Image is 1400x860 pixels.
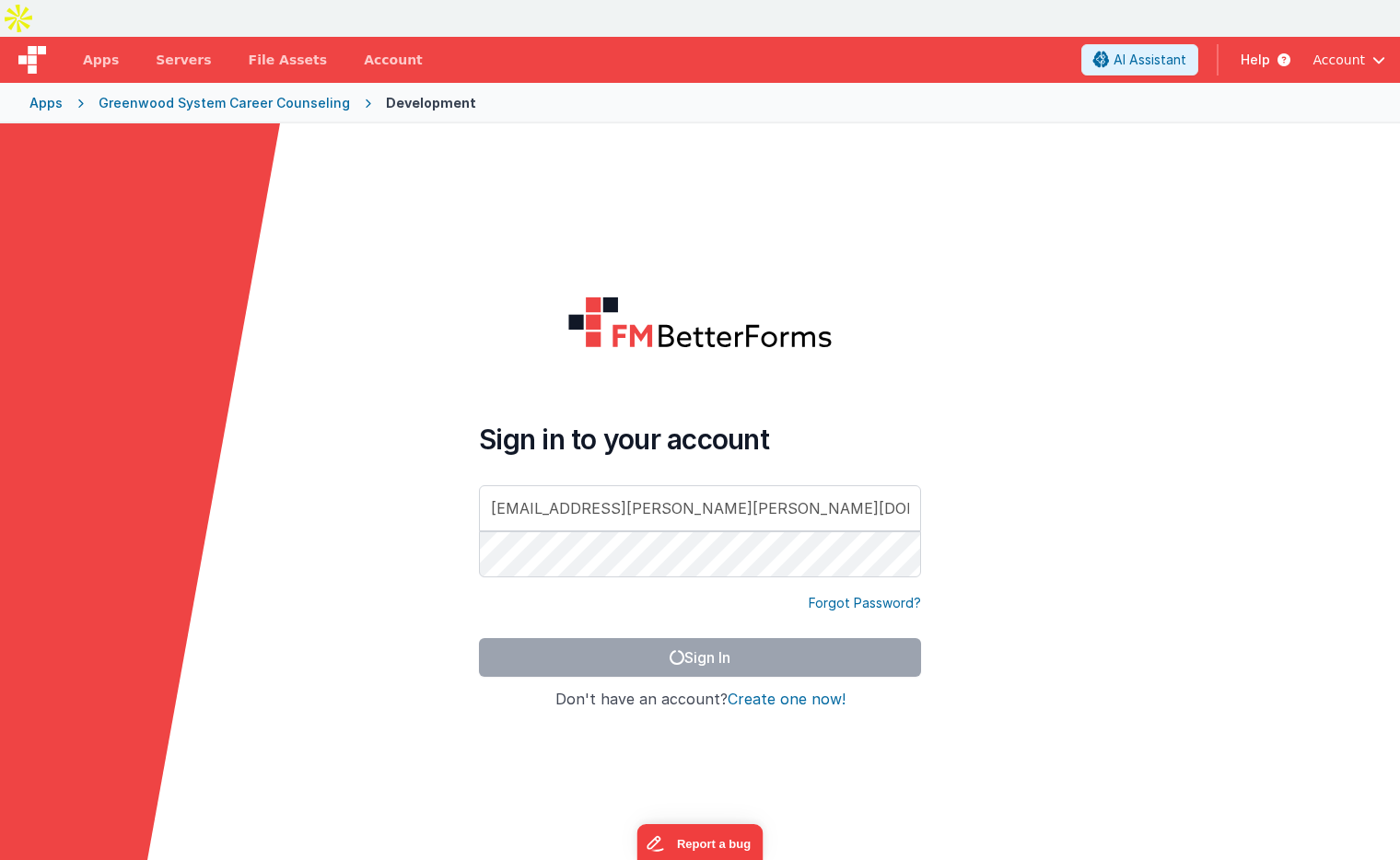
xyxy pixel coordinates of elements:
a: Account [345,37,441,83]
div: Development [386,94,476,112]
a: File Assets [230,37,346,83]
span: File Assets [249,51,328,69]
div: Greenwood System Career Counseling [99,94,350,112]
h4: Don't have an account? [479,691,921,708]
div: Apps [29,94,63,112]
a: Servers [137,37,229,83]
button: Sign In [479,638,921,677]
span: AI Assistant [1114,51,1186,69]
span: Account [1312,51,1365,69]
button: Account [1312,51,1385,69]
span: Help [1241,51,1270,69]
span: Servers [156,51,211,69]
button: Create one now! [728,691,846,708]
span: Apps [83,51,119,69]
input: Email Address [479,485,921,531]
h4: Sign in to your account [479,423,921,456]
a: Apps [64,37,137,83]
a: Forgot Password? [809,594,921,612]
button: AI Assistant [1081,44,1198,76]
